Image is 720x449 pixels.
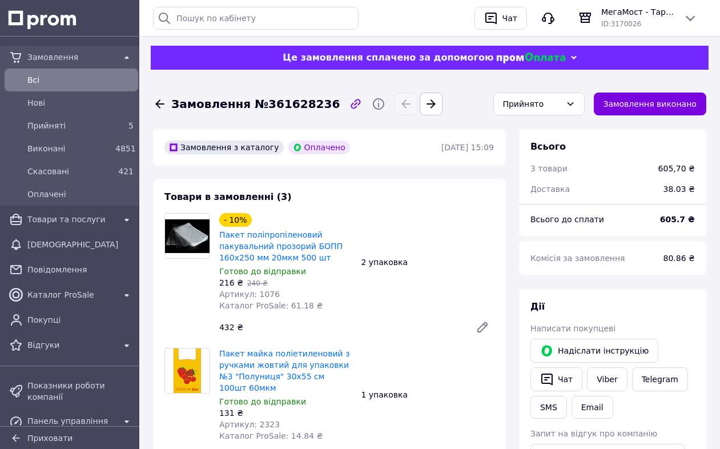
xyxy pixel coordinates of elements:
span: Каталог ProSale: 61.18 ₴ [219,301,323,310]
div: 605,70 ₴ [658,163,695,174]
span: Каталог ProSale: 14.84 ₴ [219,431,323,440]
button: Чат [530,367,582,391]
button: Надіслати інструкцію [530,339,658,363]
div: 1 упаковка [357,387,499,403]
span: [DEMOGRAPHIC_DATA] [27,239,134,250]
span: Показники роботи компанії [27,380,134,403]
a: Пакет поліпропіленовий пакувальний прозорий БОПП 160х250 мм 20мкм 500 шт [219,230,343,262]
span: Це замовлення сплачено за допомогою [283,52,493,63]
div: 38.03 ₴ [657,177,702,202]
span: 421 [118,167,134,176]
div: Оплачено [288,141,350,154]
div: 2 упаковка [357,254,499,270]
span: Артикул: 1076 [219,290,280,299]
a: Viber [587,367,627,391]
time: [DATE] 15:09 [441,143,494,152]
span: Замовлення №361628236 [171,96,340,113]
span: Дії [530,301,545,312]
div: Замовлення з каталогу [164,141,284,154]
span: 216 ₴ [219,278,243,287]
span: 240 ₴ [247,279,268,287]
span: Замовлення [27,51,115,63]
span: Артикул: 2323 [219,420,280,429]
span: Всього до сплати [530,215,604,224]
span: Товари в замовленні (3) [164,191,292,202]
a: Пакет майка поліетиленовий з ручками жовтий для упаковки №3 "Полуниця" 30х55 см 100шт 60мкм [219,349,350,392]
button: Email [572,396,613,419]
span: Відгуки [27,339,115,351]
div: - 10% [219,213,252,227]
span: Виконані [27,143,111,154]
div: 432 ₴ [215,319,466,335]
button: Чат [474,7,527,30]
span: Панель управління [27,415,115,427]
span: Комісія за замовлення [530,254,625,263]
span: 5 [128,121,134,130]
span: Написати покупцеві [530,324,616,333]
a: Редагувати [471,316,494,339]
a: Telegram [632,367,688,391]
span: Доставка [530,185,570,194]
span: Каталог ProSale [27,289,115,300]
span: Готово до відправки [219,267,306,276]
button: Замовлення виконано [594,93,707,115]
span: Нові [27,97,134,109]
span: 80.86 ₴ [663,254,695,263]
div: 131 ₴ [219,407,352,419]
span: Приховати [27,434,73,443]
span: Скасовані [27,166,111,177]
span: 3 товари [530,164,568,173]
span: МегаМост - Тара і [GEOGRAPHIC_DATA] [601,6,674,18]
span: Запит на відгук про компанію [530,429,657,438]
input: Пошук по кабінету [153,7,359,30]
div: Прийнято [503,98,561,110]
span: Готово до відправки [219,397,306,406]
span: 4851 [115,144,136,153]
img: Пакет майка поліетиленовий з ручками жовтий для упаковки №3 "Полуниця" 30х55 см 100шт 60мкм [165,348,210,393]
span: Повідомлення [27,264,134,275]
span: Товари та послуги [27,214,115,225]
span: ID: 3170026 [601,20,641,28]
span: Прийняті [27,120,111,131]
img: evopay logo [497,53,565,63]
span: Всього [530,141,566,152]
div: Чат [500,10,520,27]
span: Покупці [27,314,134,326]
button: SMS [530,396,567,419]
span: Всi [27,74,134,86]
b: 605.7 ₴ [660,215,695,224]
img: Пакет поліпропіленовий пакувальний прозорий БОПП 160х250 мм 20мкм 500 шт [165,219,210,253]
span: Оплачені [27,189,134,200]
